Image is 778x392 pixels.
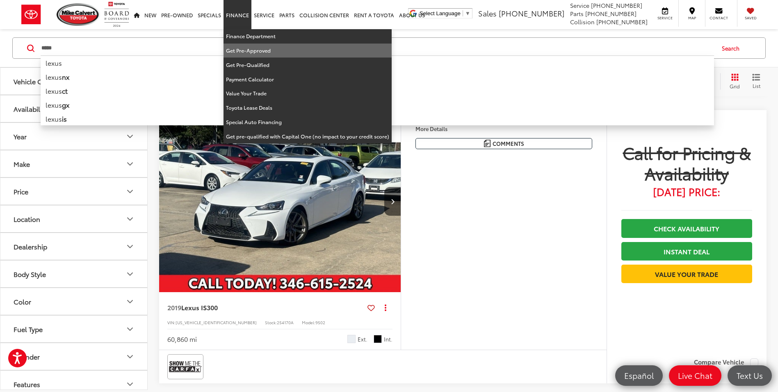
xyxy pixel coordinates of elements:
[41,98,714,112] li: lexus
[669,365,721,386] a: Live Chat
[0,316,148,342] button: Fuel TypeFuel Type
[224,44,392,58] a: Get Pre-Approved
[14,242,47,250] div: Dealership
[674,370,716,380] span: Live Chat
[0,343,148,370] button: CylinderCylinder
[125,131,135,141] div: Year
[57,3,100,26] img: Mike Calvert Toyota
[621,187,752,196] span: [DATE] Price:
[621,242,752,261] a: Instant Deal
[14,105,48,113] div: Availability
[41,112,714,126] li: lexus
[62,100,69,109] b: gx
[14,187,28,195] div: Price
[159,110,402,292] a: 2019 Lexus IS 3002019 Lexus IS 3002019 Lexus IS 3002019 Lexus IS 300
[62,114,67,123] b: is
[385,304,386,311] span: dropdown dots
[159,110,402,293] img: 2019 Lexus IS 300
[169,356,202,378] img: View CARFAX report
[378,300,392,315] button: Actions
[615,365,663,386] a: Español
[315,319,325,325] span: 9502
[176,319,257,325] span: [US_VEHICLE_IDENTIFICATION_NUMBER]
[621,142,752,183] span: Call for Pricing & Availability
[0,123,148,150] button: YearYear
[14,353,40,360] div: Cylinder
[167,319,176,325] span: VIN:
[224,115,392,129] a: Special Auto Financing
[0,95,148,122] button: AvailabilityAvailability
[420,10,470,16] a: Select Language​
[585,9,637,18] span: [PHONE_NUMBER]
[0,68,148,95] button: Vehicle ConditionVehicle Condition
[714,38,751,58] button: Search
[493,140,524,148] span: Comments
[347,335,356,343] span: Ultra White
[277,319,294,325] span: 254170A
[570,18,595,26] span: Collision
[499,8,564,18] span: [PHONE_NUMBER]
[0,261,148,287] button: Body StyleBody Style
[41,70,714,84] li: lexus
[125,297,135,307] div: Color
[224,72,392,87] a: Payment Calculator
[181,302,207,312] span: Lexus IS
[621,219,752,238] a: Check Availability
[41,38,714,58] input: Search by Make, Model, or Keyword
[125,324,135,334] div: Fuel Type
[358,335,367,343] span: Ext.
[167,302,181,312] span: 2019
[167,334,197,344] div: 60,860 mi
[0,288,148,315] button: ColorColor
[694,358,758,367] label: Compare Vehicle
[125,214,135,224] div: Location
[125,269,135,279] div: Body Style
[207,302,218,312] span: 300
[224,29,392,44] a: Finance Department
[415,138,592,149] button: Comments
[746,73,767,90] button: List View
[125,379,135,389] div: Features
[0,150,148,177] button: MakeMake
[570,9,584,18] span: Parts
[62,72,69,81] b: nx
[224,58,392,72] a: Get Pre-Qualified
[159,110,402,292] div: 2019 Lexus IS 300 0
[752,82,760,89] span: List
[302,319,315,325] span: Model:
[384,335,392,343] span: Int.
[167,303,364,312] a: 2019Lexus IS300
[741,15,760,21] span: Saved
[14,215,40,223] div: Location
[41,55,714,70] li: lexus
[125,187,135,196] div: Price
[224,101,392,115] a: Toyota Lease Deals
[125,352,135,362] div: Cylinder
[224,86,392,101] a: Value Your Trade
[14,380,40,388] div: Features
[570,1,589,9] span: Service
[591,1,642,9] span: [PHONE_NUMBER]
[720,73,746,90] button: Grid View
[732,370,767,380] span: Text Us
[683,15,701,21] span: Map
[14,77,68,85] div: Vehicle Condition
[710,15,728,21] span: Contact
[265,319,277,325] span: Stock:
[420,10,461,16] span: Select Language
[125,242,135,251] div: Dealership
[0,205,148,232] button: LocationLocation
[728,365,772,386] a: Text Us
[224,129,392,143] a: Get pre-qualified with Capital One (no impact to your credit score)
[621,265,752,283] a: Value Your Trade
[41,84,714,98] li: lexus
[14,297,31,305] div: Color
[596,18,648,26] span: [PHONE_NUMBER]
[0,178,148,205] button: PricePrice
[415,126,592,131] h4: More Details
[465,10,470,16] span: ▼
[0,233,148,260] button: DealershipDealership
[374,335,382,343] span: Black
